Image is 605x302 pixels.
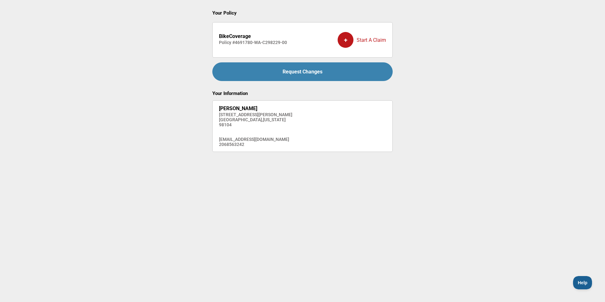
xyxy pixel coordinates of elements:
[219,105,257,111] strong: [PERSON_NAME]
[219,33,251,39] strong: BikeCoverage
[212,62,393,81] a: Request Changes
[338,32,353,48] div: +
[219,40,287,45] h4: Policy # 4691780-WA-C298229-00
[212,10,393,16] h2: Your Policy
[219,117,292,122] h4: [GEOGRAPHIC_DATA] , [US_STATE]
[219,142,292,147] h4: 2068563242
[219,122,292,127] h4: 98104
[338,27,386,53] div: Start A Claim
[338,27,386,53] a: +Start A Claim
[212,91,393,96] h2: Your Information
[573,276,592,289] iframe: Toggle Customer Support
[219,137,292,142] h4: [EMAIL_ADDRESS][DOMAIN_NAME]
[219,112,292,117] h4: [STREET_ADDRESS][PERSON_NAME]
